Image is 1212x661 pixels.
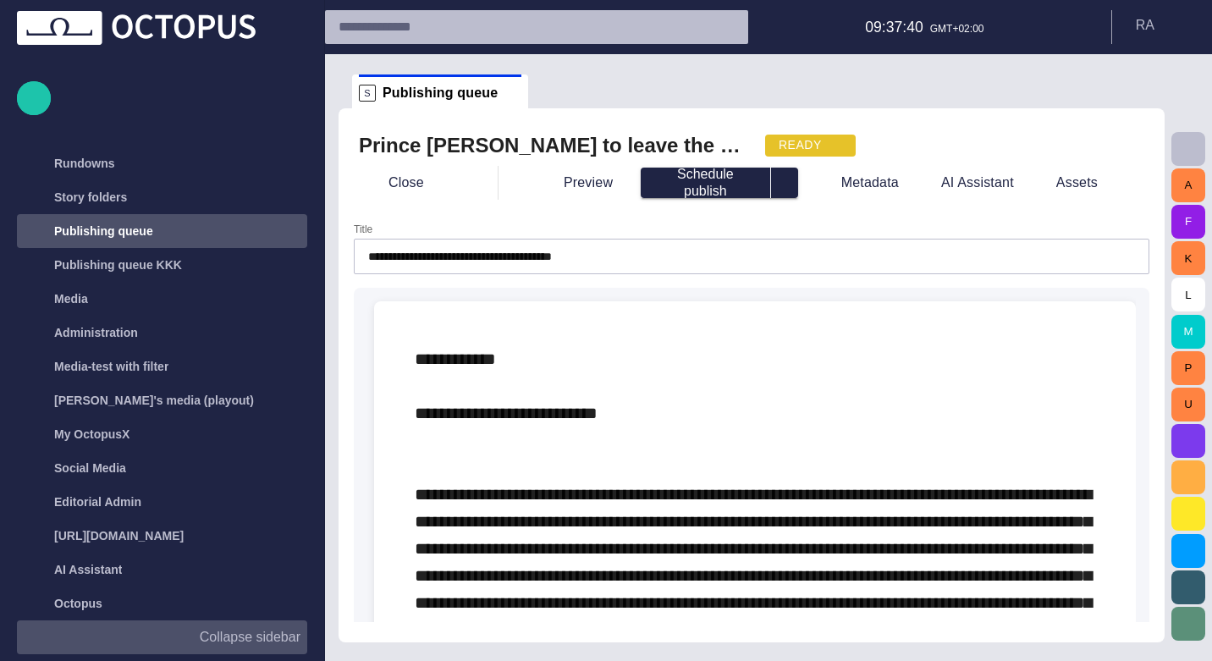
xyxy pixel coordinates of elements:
button: AI Assistant [912,168,1020,198]
p: Publishing queue [54,223,153,240]
button: K [1171,241,1205,275]
p: [URL][DOMAIN_NAME] [54,527,184,544]
button: U [1171,388,1205,421]
p: Story folders [54,189,127,206]
button: M [1171,315,1205,349]
h2: Prince William to leave the military 200008 [359,132,752,159]
ul: main menu [17,146,307,620]
p: Collapse sidebar [200,627,300,647]
img: Octopus News Room [17,11,256,45]
label: Title [354,223,372,237]
button: Close [359,168,430,198]
p: Octopus [54,595,102,612]
p: My OctopusX [54,426,129,443]
div: SPublishing queue [352,74,528,108]
button: select publish option [771,168,798,198]
p: Social Media [54,460,126,476]
div: Publishing queue [17,214,307,248]
div: AI Assistant [17,553,307,587]
button: Collapse sidebar [17,620,307,654]
p: 09:37:40 [865,16,923,38]
div: Button group with publish options [641,168,798,198]
button: RA [1122,10,1202,41]
p: Editorial Admin [54,493,141,510]
p: GMT+02:00 [930,21,984,36]
p: Administration [54,324,138,341]
p: AI Assistant [54,561,122,578]
button: P [1171,351,1205,385]
p: S [359,85,376,102]
div: [URL][DOMAIN_NAME] [17,519,307,553]
button: Schedule publish [641,168,771,198]
p: R A [1136,15,1154,36]
button: F [1171,205,1205,239]
p: Media [54,290,88,307]
div: Media-test with filter [17,350,307,383]
button: READY [765,135,856,157]
button: Preview [526,168,627,198]
button: Metadata [812,168,905,198]
div: Octopus [17,587,307,620]
p: Rundowns [54,155,115,172]
button: A [1171,168,1205,202]
p: [PERSON_NAME]'s media (playout) [54,392,254,409]
p: Media-test with filter [54,358,168,375]
button: L [1171,278,1205,311]
span: Publishing queue [383,85,498,102]
div: [PERSON_NAME]'s media (playout) [17,383,307,417]
p: Publishing queue KKK [54,256,182,273]
button: Assets [1027,168,1104,198]
div: Media [17,282,307,316]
